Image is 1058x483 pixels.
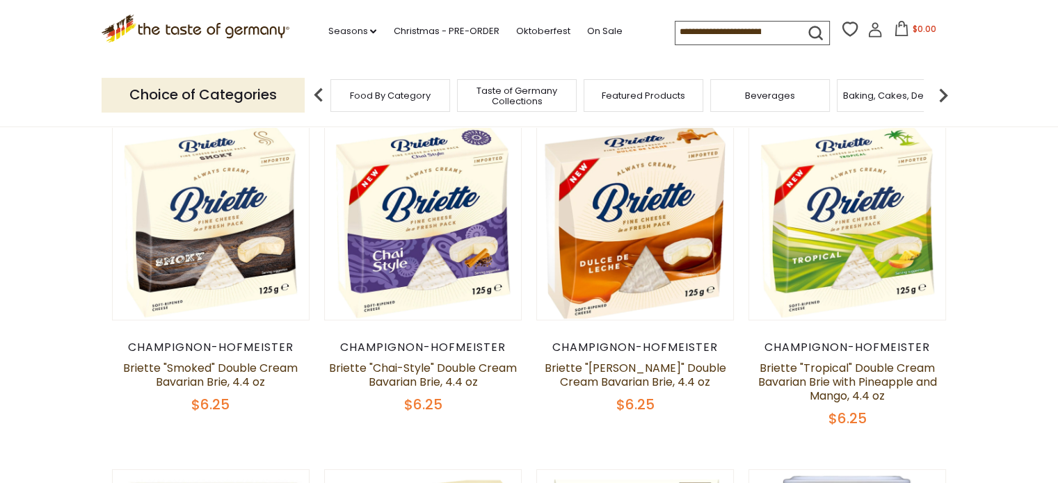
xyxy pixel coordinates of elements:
a: Food By Category [350,90,431,101]
a: Taste of Germany Collections [461,85,572,106]
a: Christmas - PRE-ORDER [393,24,499,39]
span: $0.00 [912,23,936,35]
a: Briette "Smoked" Double Cream Bavarian Brie, 4.4 oz [123,360,298,390]
a: Featured Products [602,90,685,101]
img: Briette "Smoked" Double Cream Bavarian Brie, 4.4 oz [113,123,310,320]
p: Choice of Categories [102,78,305,112]
span: $6.25 [616,395,655,414]
img: previous arrow [305,81,332,109]
a: Briette "Chai-Style" Double Cream Bavarian Brie, 4.4 oz [329,360,517,390]
div: Champignon-Hofmeister [536,341,735,354]
span: $6.25 [191,395,230,414]
a: On Sale [586,24,622,39]
a: Briette "Tropical" Double Cream Bavarian Brie with Pineapple and Mango, 4.4 oz [758,360,937,404]
div: Champignon-Hofmeister [748,341,947,354]
a: Oktoberfest [515,24,570,39]
a: Briette "[PERSON_NAME]" Double Cream Bavarian Brie, 4.4 oz [545,360,726,390]
img: Briette "Tropical" Double Cream Bavarian Brie with Pineapple and Mango, 4.4 oz [749,123,946,320]
a: Baking, Cakes, Desserts [843,90,951,101]
button: $0.00 [885,21,945,42]
span: $6.25 [828,409,867,428]
a: Seasons [328,24,376,39]
img: next arrow [929,81,957,109]
a: Beverages [745,90,795,101]
div: Champignon-Hofmeister [112,341,310,354]
img: Briette "Chai-Style" Double Cream Bavarian Brie, 4.4 oz [325,123,522,320]
div: Champignon-Hofmeister [324,341,522,354]
span: $6.25 [403,395,442,414]
img: Briette "Dulce de Leche" Double Cream Bavarian Brie, 4.4 oz [537,123,734,320]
